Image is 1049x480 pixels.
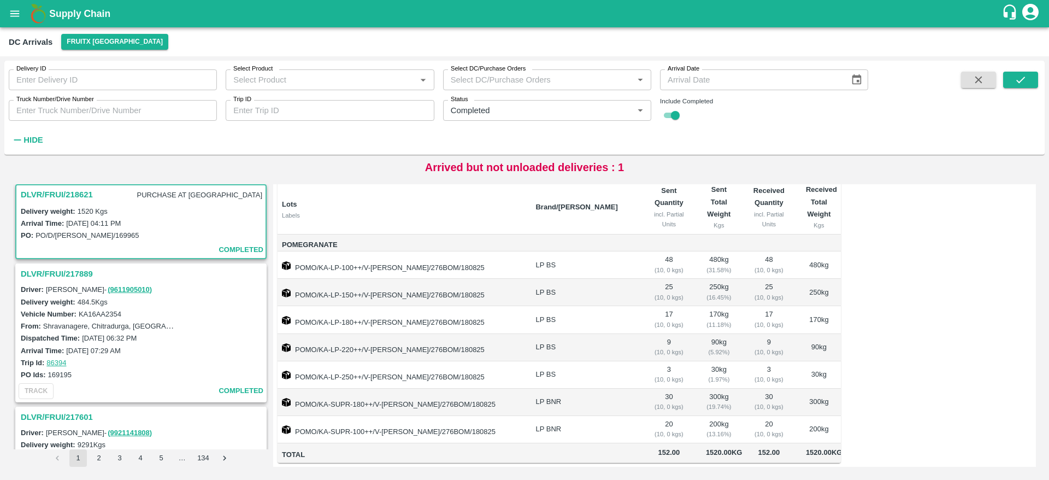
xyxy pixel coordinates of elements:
td: 30 kg [697,361,741,389]
div: Kgs [706,220,732,230]
label: [DATE] 07:29 AM [66,347,120,355]
h3: DLVR/FRUI/218621 [21,188,93,202]
td: 3 [641,361,697,389]
div: ( 10, 0 kgs) [650,402,688,412]
label: Arrival Date [668,65,699,73]
label: Status [451,95,468,104]
span: [PERSON_NAME] - [46,429,153,437]
label: Arrival Time: [21,219,64,227]
td: 250 kg [797,279,841,306]
strong: Hide [23,136,43,144]
div: ( 10, 0 kgs) [750,347,788,357]
td: LP BS [527,279,640,306]
div: ( 13.16 %) [706,429,732,439]
h3: DLVR/FRUI/217601 [21,410,264,424]
b: Received Quantity [753,186,785,207]
label: PO Ids: [21,371,46,379]
td: 250 kg [697,279,741,306]
td: 480 kg [797,251,841,279]
span: 152.00 [650,447,688,459]
label: KA16AA2354 [79,310,121,318]
label: Truck Number/Drive Number [16,95,94,104]
button: Open [633,103,647,118]
input: Enter Truck Number/Drive Number [9,100,217,121]
button: Go to next page [216,449,233,467]
button: Go to page 4 [132,449,149,467]
label: Select Product [233,65,273,73]
div: ( 10, 0 kgs) [750,320,788,330]
td: 17 [641,306,697,333]
td: LP BS [527,334,640,361]
span: 1520.00 Kg [706,448,742,456]
img: box [282,289,291,297]
div: ( 10, 0 kgs) [650,374,688,384]
label: [DATE] 04:11 PM [66,219,121,227]
div: ( 31.58 %) [706,265,732,275]
label: Delivery weight: [21,207,75,215]
td: LP BS [527,306,640,333]
button: Hide [9,131,46,149]
div: ( 5.92 %) [706,347,732,357]
div: ( 10, 0 kgs) [750,374,788,384]
nav: pagination navigation [47,449,235,467]
td: POMO/KA-LP-150++/V-[PERSON_NAME]/276BOM/180825 [278,279,527,306]
td: POMO/KA-LP-220++/V-[PERSON_NAME]/276BOM/180825 [278,334,527,361]
div: ( 10, 0 kgs) [750,402,788,412]
div: Labels [282,210,527,220]
span: 1520.00 Kg [806,448,842,456]
td: LP BS [527,251,640,279]
td: 25 [641,279,697,306]
b: Lots [282,200,297,208]
button: open drawer [2,1,27,26]
label: Dispatched Time: [21,334,80,342]
h3: DLVR/FRUI/217889 [21,267,264,281]
td: 48 [741,251,797,279]
input: Select Product [229,73,412,87]
a: (9921141808) [108,429,152,437]
b: Supply Chain [49,8,110,19]
div: DC Arrivals [9,35,52,49]
span: [PERSON_NAME] - [46,285,153,294]
span: Total [282,449,527,461]
div: incl. Partial Units [750,209,788,230]
label: 1520 Kgs [78,207,108,215]
td: 20 [641,416,697,443]
div: ( 10, 0 kgs) [750,265,788,275]
label: Trip ID [233,95,251,104]
div: ( 16.45 %) [706,292,732,302]
b: Received Total Weight [806,185,837,218]
div: account of current user [1021,2,1040,25]
img: box [282,398,291,407]
td: 9 [741,334,797,361]
p: Arrived but not unloaded deliveries : 1 [425,159,624,175]
div: ( 10, 0 kgs) [650,429,688,439]
div: ( 19.74 %) [706,402,732,412]
button: Go to page 5 [152,449,170,467]
td: 90 kg [797,334,841,361]
td: 25 [741,279,797,306]
button: Go to page 134 [194,449,213,467]
span: completed [219,244,263,256]
img: logo [27,3,49,25]
div: ( 10, 0 kgs) [750,429,788,439]
label: [DATE] 06:32 PM [82,334,137,342]
input: Enter Trip ID [226,100,434,121]
a: (9611905010) [108,285,152,294]
td: 30 [741,389,797,416]
td: 200 kg [797,416,841,443]
img: box [282,371,291,379]
div: ( 10, 0 kgs) [650,320,688,330]
td: 48 [641,251,697,279]
label: Vehicle Number: [21,310,76,318]
button: Choose date [846,69,867,90]
img: box [282,261,291,270]
div: ( 10, 0 kgs) [650,292,688,302]
button: Select DC [61,34,168,50]
label: PO/D/[PERSON_NAME]/169965 [36,231,139,239]
td: 300 kg [697,389,741,416]
a: 86394 [46,359,66,367]
img: box [282,316,291,325]
label: 484.5 Kgs [78,298,108,306]
b: Sent Quantity [655,186,683,207]
label: PO: [21,231,33,239]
